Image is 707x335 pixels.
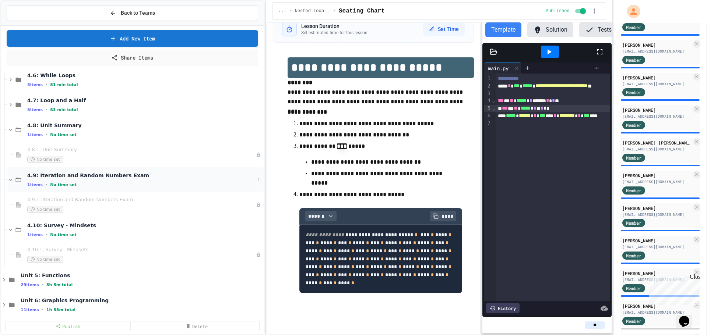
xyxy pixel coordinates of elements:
[622,205,692,211] div: [PERSON_NAME]
[121,9,155,17] span: Back to Teams
[626,122,641,128] span: Member
[21,297,263,304] span: Unit 6: Graphics Programming
[622,107,692,113] div: [PERSON_NAME]
[46,282,73,287] span: 5h 5m total
[46,182,47,188] span: •
[27,247,256,253] span: 4.10.1: Survey - Mindsets
[546,7,587,15] div: Content is published and visible to students
[27,156,63,163] span: No time set
[27,206,63,213] span: No time set
[27,72,263,79] span: 4.6: While Loops
[492,98,495,104] span: Fold line
[622,139,692,146] div: [PERSON_NAME] [PERSON_NAME]
[333,8,336,14] span: /
[7,5,258,21] button: Back to Teams
[622,42,692,48] div: [PERSON_NAME]
[50,107,78,112] span: 53 min total
[278,8,286,14] span: ...
[626,187,641,194] span: Member
[339,7,385,15] span: Seating Chart
[579,22,618,37] button: Tests
[27,182,43,187] span: 1 items
[50,182,77,187] span: No time set
[27,222,263,229] span: 4.10: Survey - Mindsets
[622,74,692,81] div: [PERSON_NAME]
[626,89,641,96] span: Member
[42,282,43,288] span: •
[7,30,258,47] a: Add New Item
[46,107,47,113] span: •
[256,152,261,157] div: Unpublished
[46,232,47,238] span: •
[423,22,465,36] button: Set Time
[27,147,256,153] span: 4.8.1: Unit Summary
[622,146,692,152] div: [EMAIL_ADDRESS][DOMAIN_NAME]
[5,321,131,331] a: Publish
[255,176,263,183] button: More options
[301,22,367,30] h3: Lesson Duration
[492,105,495,111] span: Fold line
[622,270,692,277] div: [PERSON_NAME]
[622,303,692,309] div: [PERSON_NAME]
[21,282,39,287] span: 29 items
[46,82,47,88] span: •
[622,49,692,54] div: [EMAIL_ADDRESS][DOMAIN_NAME]
[484,64,512,72] div: main.py
[27,107,43,112] span: 5 items
[496,74,632,301] div: To enrich screen reader interactions, please activate Accessibility in Grammarly extension settings
[27,197,256,203] span: 4.9.1: Iteration and Random Numbers Exam
[486,303,520,313] div: History
[27,132,43,137] span: 1 items
[622,114,692,119] div: [EMAIL_ADDRESS][DOMAIN_NAME]
[50,132,77,137] span: No time set
[626,220,641,226] span: Member
[622,310,692,315] div: [EMAIL_ADDRESS][DOMAIN_NAME]
[27,97,263,104] span: 4.7: Loop and a Half
[21,272,263,279] span: Unit 5: Functions
[626,252,641,259] span: Member
[7,50,258,65] a: Share Items
[484,63,521,74] div: main.py
[256,252,261,257] div: Unpublished
[626,154,641,161] span: Member
[301,30,367,36] p: Set estimated time for this lesson
[289,8,292,14] span: /
[3,3,51,47] div: Chat with us now!Close
[626,24,641,31] span: Member
[622,81,692,87] div: [EMAIL_ADDRESS][DOMAIN_NAME]
[50,82,78,87] span: 51 min total
[626,318,641,324] span: Member
[27,172,255,179] span: 4.9: Iteration and Random Numbers Exam
[622,172,692,179] div: [PERSON_NAME]
[484,82,492,90] div: 2
[622,277,692,282] div: [EMAIL_ADDRESS][DOMAIN_NAME]
[484,75,492,82] div: 1
[46,132,47,138] span: •
[622,237,692,244] div: [PERSON_NAME]
[485,22,521,37] button: Template
[619,3,642,20] div: My Account
[527,22,573,37] button: Solution
[27,122,263,129] span: 4.8: Unit Summary
[626,57,641,63] span: Member
[546,8,570,14] span: Published
[27,232,43,237] span: 1 items
[676,306,700,328] iframe: chat widget
[622,212,692,217] div: [EMAIL_ADDRESS][DOMAIN_NAME]
[256,202,261,207] div: Unpublished
[134,321,259,331] a: Delete
[484,90,492,97] div: 3
[295,8,330,14] span: Nested Loop Practice
[626,285,641,292] span: Member
[42,307,43,313] span: •
[484,112,492,120] div: 6
[622,244,692,250] div: [EMAIL_ADDRESS][DOMAIN_NAME]
[27,82,43,87] span: 5 items
[484,97,492,104] div: 4
[646,274,700,305] iframe: To enrich screen reader interactions, please activate Accessibility in Grammarly extension settings
[27,256,63,263] span: No time set
[46,307,75,312] span: 1h 55m total
[21,307,39,312] span: 11 items
[50,232,77,237] span: No time set
[622,179,692,185] div: [EMAIL_ADDRESS][DOMAIN_NAME]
